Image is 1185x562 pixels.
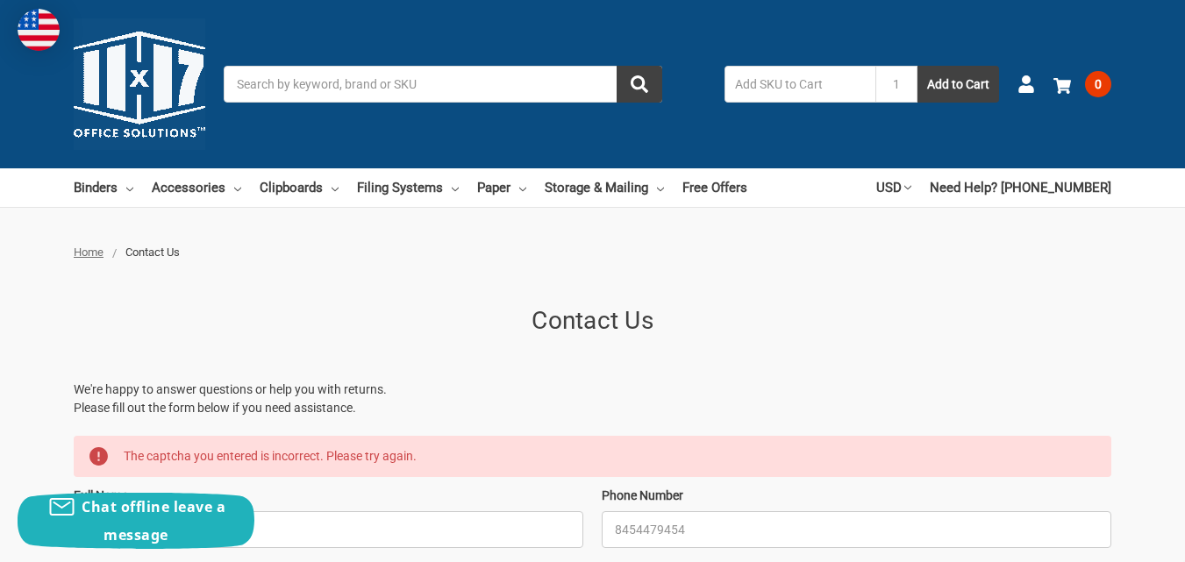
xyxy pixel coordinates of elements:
a: 0 [1053,61,1111,107]
a: Filing Systems [357,168,459,207]
input: Search by keyword, brand or SKU [224,66,662,103]
a: Binders [74,168,133,207]
label: Phone Number [602,487,1111,505]
a: USD [876,168,911,207]
img: 11x17z.com [74,18,205,150]
img: duty and tax information for United States [18,9,60,51]
button: Chat offline leave a message [18,493,254,549]
a: Paper [477,168,526,207]
button: Add to Cart [917,66,999,103]
p: We're happy to answer questions or help you with returns. Please fill out the form below if you n... [74,381,1111,417]
span: Contact Us [125,245,180,259]
a: Free Offers [682,168,747,207]
input: Add SKU to Cart [725,66,875,103]
a: Home [74,245,104,259]
span: The captcha you entered is incorrect. Please try again. [124,449,417,463]
a: Storage & Mailing [545,168,664,207]
span: Chat offline leave a message [82,497,225,544]
span: 0 [1085,71,1111,97]
a: Accessories [152,168,241,207]
a: Need Help? [PHONE_NUMBER] [930,168,1111,207]
label: Full Name [74,487,583,505]
h1: Contact Us [74,302,1111,339]
a: Clipboards [260,168,339,207]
